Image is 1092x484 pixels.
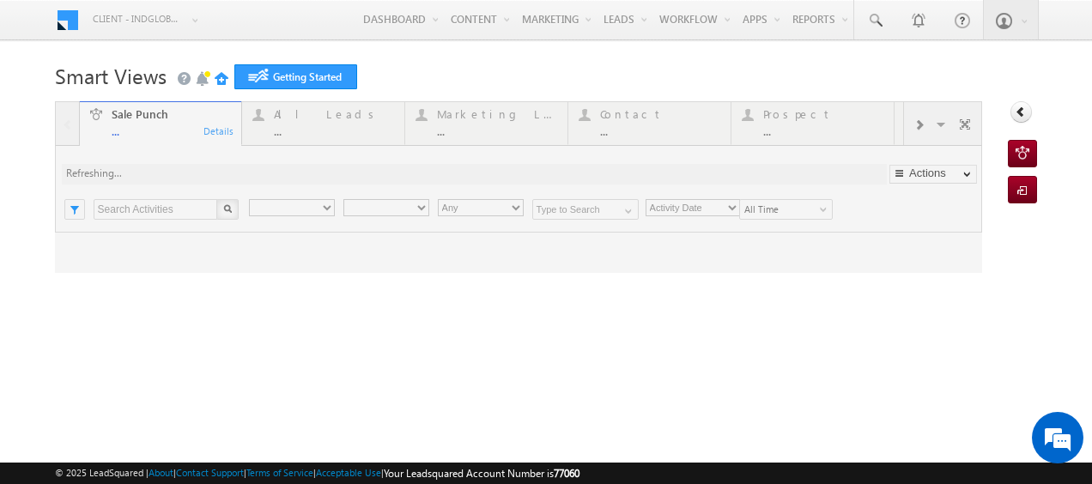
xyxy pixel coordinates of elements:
a: About [149,467,173,478]
span: © 2025 LeadSquared | | | | | [55,465,579,481]
span: Smart Views [55,62,167,89]
a: Getting Started [234,64,357,89]
span: Your Leadsquared Account Number is [384,467,579,480]
a: Acceptable Use [316,467,381,478]
a: Terms of Service [246,467,313,478]
span: 77060 [554,467,579,480]
span: Client - indglobal1 (77060) [93,10,183,27]
a: Contact Support [176,467,244,478]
